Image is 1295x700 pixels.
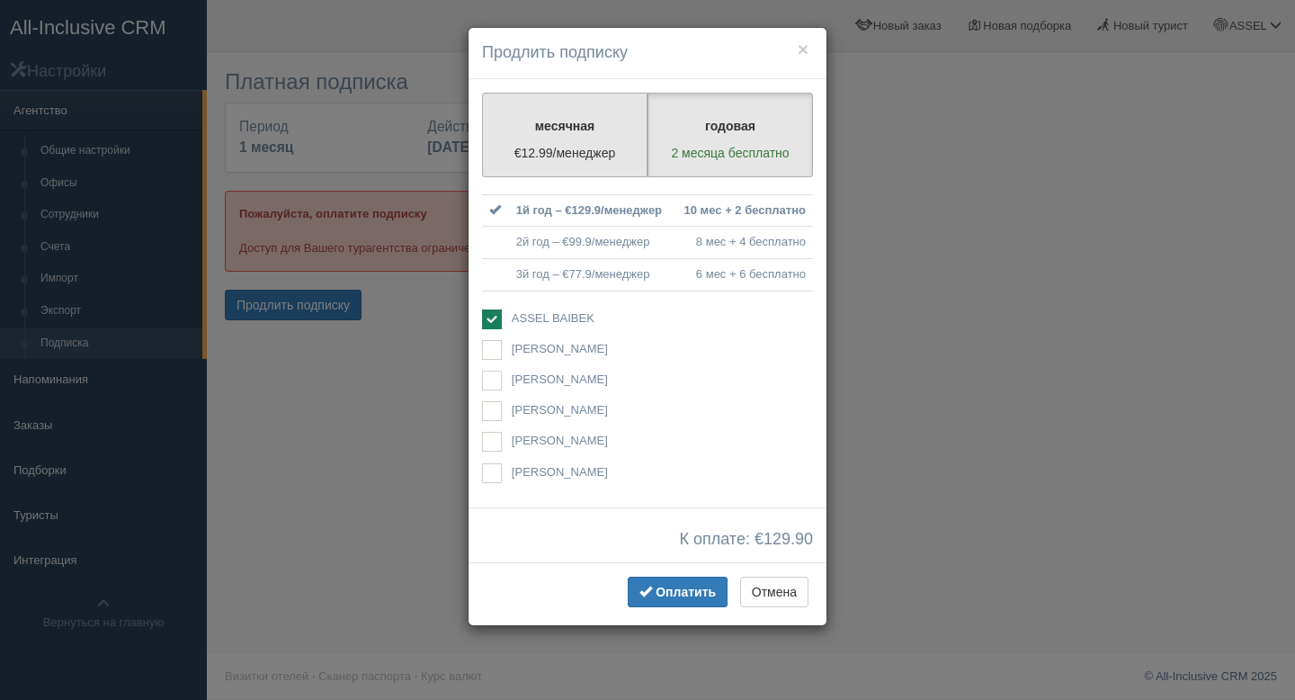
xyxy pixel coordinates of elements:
[680,531,814,549] span: К оплате: €
[509,194,674,227] td: 1й год – €129.9/менеджер
[494,144,636,162] p: €12.99/менеджер
[512,465,608,479] span: [PERSON_NAME]
[628,577,728,607] button: Оплатить
[512,311,594,325] span: ASSEL BAIBEK
[509,258,674,291] td: 3й год – €77.9/менеджер
[512,403,608,417] span: [PERSON_NAME]
[674,258,813,291] td: 6 мес + 6 бесплатно
[674,194,813,227] td: 10 мес + 2 бесплатно
[512,342,608,355] span: [PERSON_NAME]
[494,117,636,135] p: месячная
[509,227,674,259] td: 2й год – €99.9/менеджер
[512,434,608,447] span: [PERSON_NAME]
[674,227,813,259] td: 8 мес + 4 бесплатно
[659,117,801,135] p: годовая
[482,41,813,65] h4: Продлить подписку
[659,144,801,162] p: 2 месяца бесплатно
[740,577,808,607] button: Отмена
[512,372,608,386] span: [PERSON_NAME]
[798,40,808,58] button: ×
[656,585,716,599] span: Оплатить
[764,530,813,548] span: 129.90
